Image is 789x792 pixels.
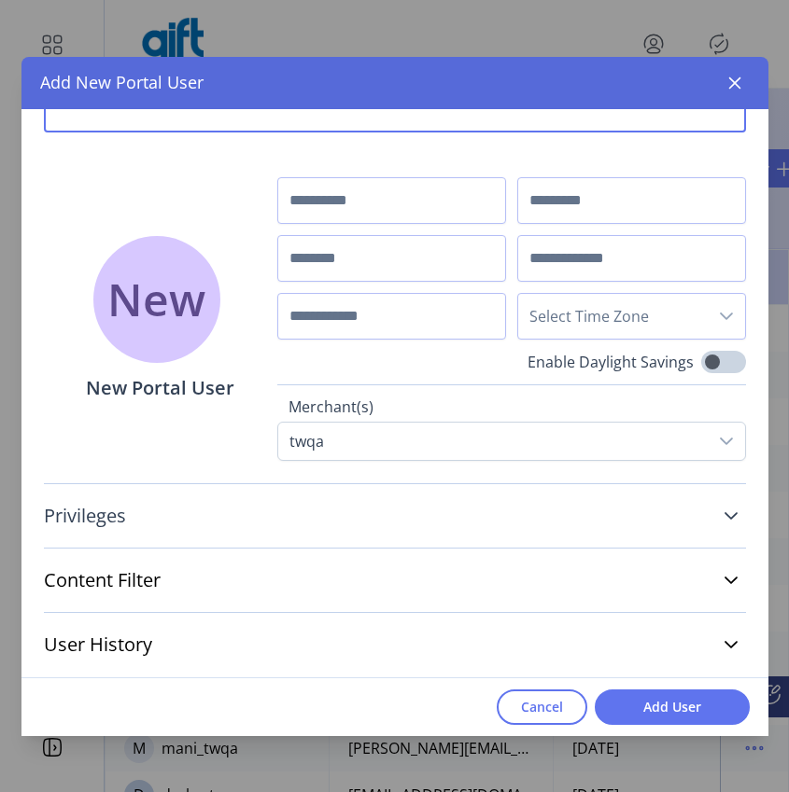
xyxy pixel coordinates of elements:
span: Add New Portal User [40,70,204,95]
a: User History [44,624,746,665]
p: New Portal User [86,374,234,402]
label: Merchant(s) [289,396,734,422]
span: User History [44,635,152,654]
span: Cancel [521,697,563,716]
a: Privileges [44,495,746,536]
a: Content Filter [44,560,746,601]
span: Add User [619,697,726,716]
span: Privileges [44,507,126,525]
span: Select Time Zone [518,294,708,339]
label: Enable Daylight Savings [528,351,694,373]
div: twqa [278,423,335,460]
span: New [107,266,205,333]
button: Cancel [497,689,587,725]
span: Content Filter [44,571,161,590]
div: dropdown trigger [708,294,745,339]
button: Add User [595,689,750,725]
